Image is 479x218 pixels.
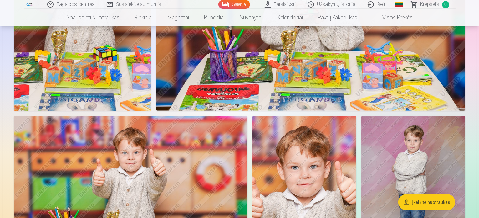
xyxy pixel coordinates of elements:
a: Suvenyrai [232,9,270,26]
span: Krepšelis [420,1,440,8]
span: 0 [442,1,449,8]
a: Magnetai [160,9,196,26]
a: Raktų pakabukas [310,9,365,26]
a: Kalendoriai [270,9,310,26]
a: Visos prekės [365,9,420,26]
a: Puodeliai [196,9,232,26]
a: Spausdinti nuotraukas [59,9,127,26]
button: Įkelkite nuotraukas [398,194,455,210]
img: /fa5 [26,3,33,6]
a: Rinkiniai [127,9,160,26]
